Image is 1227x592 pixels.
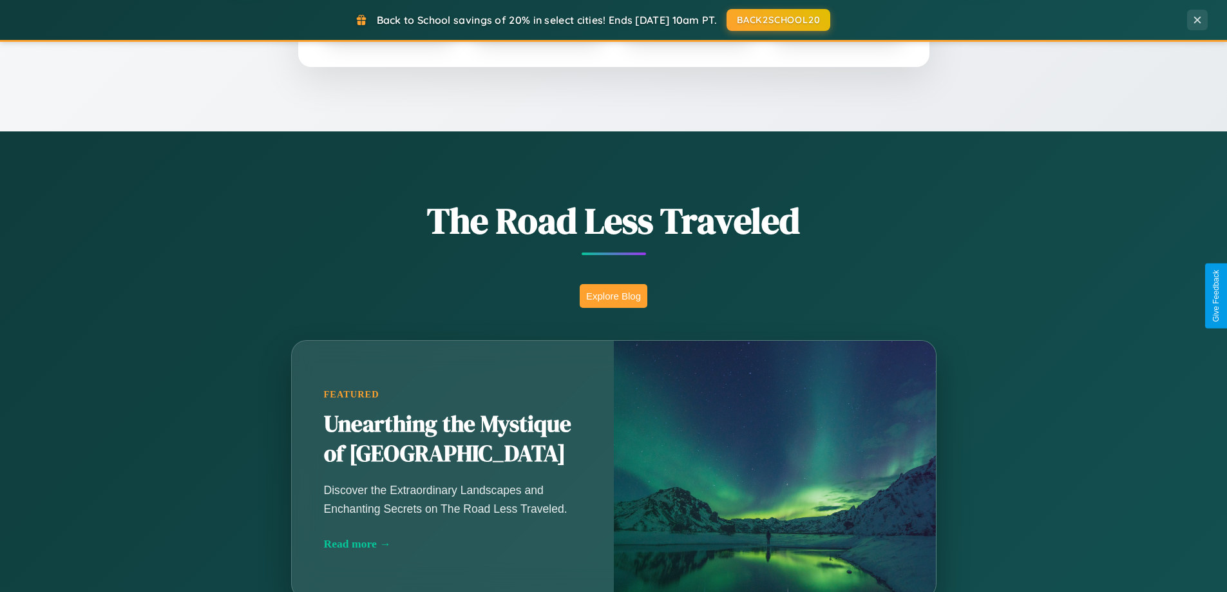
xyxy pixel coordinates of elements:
[727,9,830,31] button: BACK2SCHOOL20
[580,284,647,308] button: Explore Blog
[324,389,582,400] div: Featured
[377,14,717,26] span: Back to School savings of 20% in select cities! Ends [DATE] 10am PT.
[324,481,582,517] p: Discover the Extraordinary Landscapes and Enchanting Secrets on The Road Less Traveled.
[324,537,582,551] div: Read more →
[1212,270,1221,322] div: Give Feedback
[324,410,582,469] h2: Unearthing the Mystique of [GEOGRAPHIC_DATA]
[227,196,1000,245] h1: The Road Less Traveled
